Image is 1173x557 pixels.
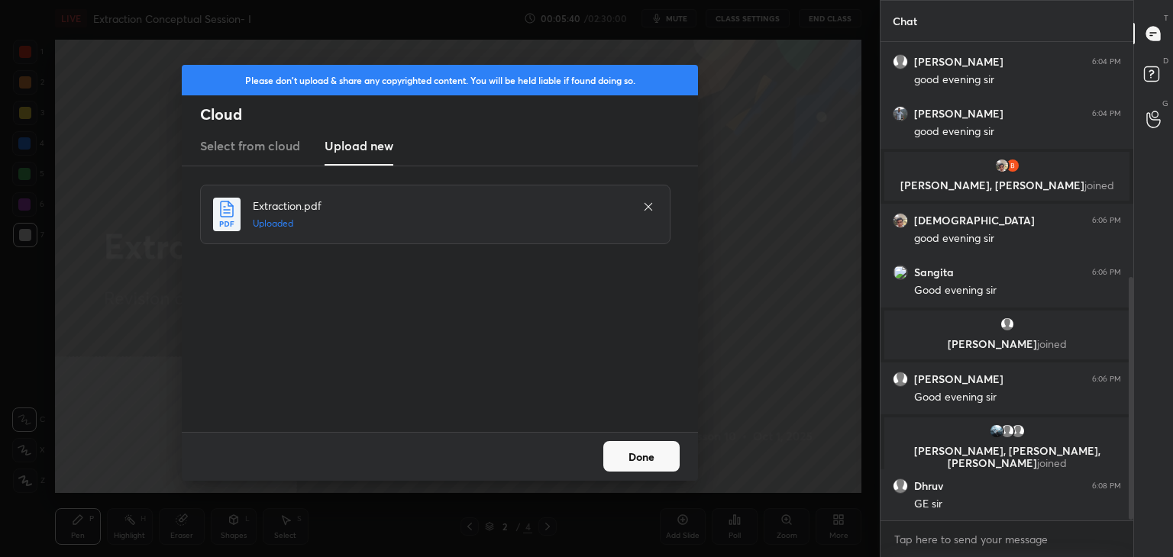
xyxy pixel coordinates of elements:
div: 6:06 PM [1092,375,1121,384]
span: joined [1037,336,1067,351]
img: default.png [893,54,908,69]
img: 3 [893,265,908,280]
h4: Extraction.pdf [253,198,627,214]
img: 4fd20561da344817ad8a0ee4eaf17917.jpg [893,106,908,121]
h6: Sangita [914,266,954,279]
span: joined [1084,178,1114,192]
img: default.png [1010,423,1026,439]
p: D [1163,55,1168,66]
p: [PERSON_NAME], [PERSON_NAME], [PERSON_NAME] [893,445,1120,469]
div: 6:08 PM [1092,481,1121,491]
h2: Cloud [200,105,698,124]
p: T [1164,12,1168,24]
span: joined [1037,456,1067,470]
p: [PERSON_NAME], [PERSON_NAME] [893,179,1120,192]
h3: Upload new [325,137,393,155]
h6: [PERSON_NAME] [914,55,1003,69]
div: Good evening sir [914,390,1121,405]
img: default.png [1000,317,1015,332]
div: grid [881,42,1133,521]
h6: [PERSON_NAME] [914,107,1003,121]
p: Chat [881,1,929,41]
img: default.png [893,478,908,494]
img: default.png [893,372,908,387]
div: good evening sir [914,124,1121,140]
h5: Uploaded [253,217,627,230]
div: good evening sir [914,72,1121,88]
div: 6:04 PM [1092,57,1121,66]
div: 6:04 PM [1092,109,1121,118]
img: b06059d6d76144998947f50f5f331088.51172741_3 [989,423,1004,439]
div: Good evening sir [914,283,1121,298]
img: default.png [1000,423,1015,439]
h6: Dhruv [914,479,943,493]
img: 40b025166e184f62afbe1303e8b3fa45.13621993_ [994,158,1010,173]
button: Done [603,441,680,472]
div: 6:06 PM [1092,216,1121,225]
img: e9e5210b1f564a13bb41c5fc15386362.49768661_3 [1005,158,1020,173]
div: good evening sir [914,231,1121,246]
div: GE sir [914,497,1121,512]
h6: [PERSON_NAME] [914,372,1003,386]
p: [PERSON_NAME] [893,338,1120,350]
h6: [DEMOGRAPHIC_DATA] [914,214,1035,227]
p: G [1162,98,1168,109]
div: 6:06 PM [1092,268,1121,277]
img: 40b025166e184f62afbe1303e8b3fa45.13621993_ [893,213,908,228]
div: Please don't upload & share any copyrighted content. You will be held liable if found doing so. [182,65,698,95]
